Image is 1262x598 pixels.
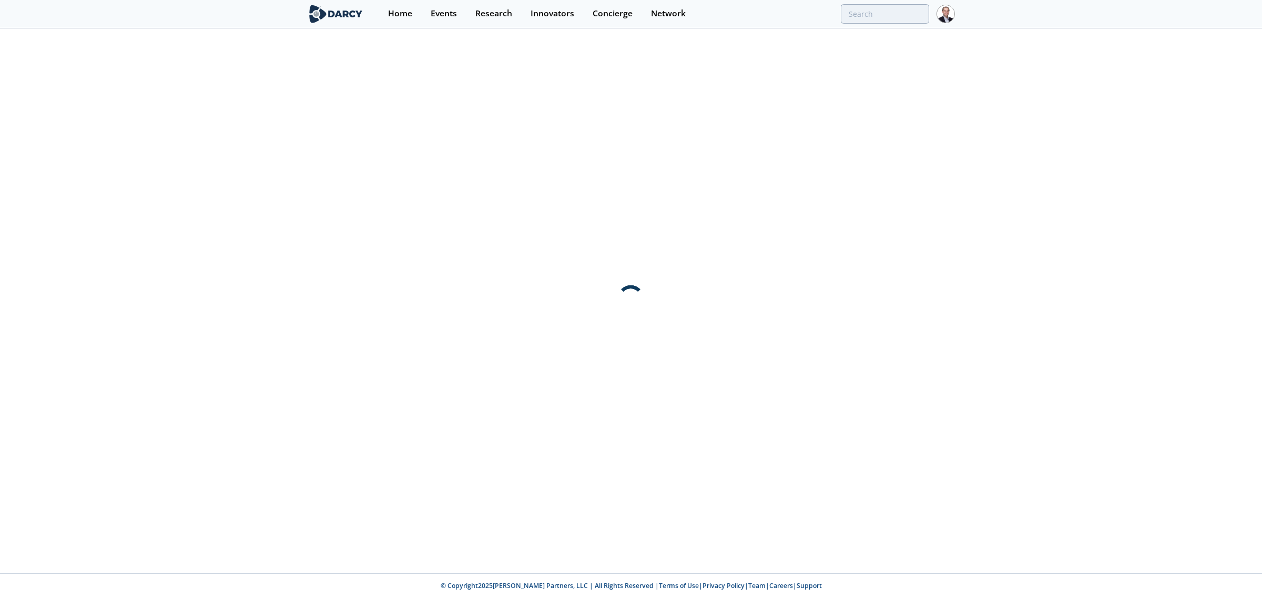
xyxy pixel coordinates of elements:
a: Careers [769,581,793,590]
p: © Copyright 2025 [PERSON_NAME] Partners, LLC | All Rights Reserved | | | | | [242,581,1020,591]
div: Concierge [593,9,633,18]
img: logo-wide.svg [307,5,364,23]
div: Innovators [531,9,574,18]
div: Research [475,9,512,18]
a: Terms of Use [659,581,699,590]
img: Profile [937,5,955,23]
a: Support [797,581,822,590]
div: Events [431,9,457,18]
a: Privacy Policy [703,581,745,590]
a: Team [748,581,766,590]
div: Home [388,9,412,18]
input: Advanced Search [841,4,929,24]
div: Network [651,9,686,18]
